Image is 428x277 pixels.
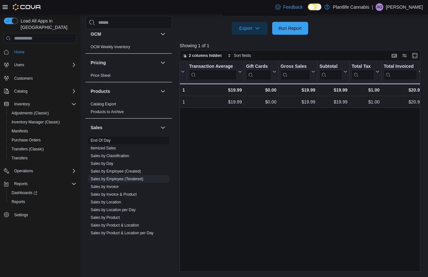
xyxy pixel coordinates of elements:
a: Products to Archive [91,110,124,114]
img: Cova [13,4,41,10]
div: Gross Sales [281,64,310,70]
a: OCM Weekly Inventory [91,45,130,49]
span: Customers [14,76,33,81]
span: Purchase Orders [9,136,76,144]
button: Display options [401,52,408,59]
div: $19.99 [319,98,347,106]
span: Settings [12,211,76,219]
span: End Of Day [91,138,111,143]
a: Sales by Location [91,200,121,204]
button: Settings [1,210,79,219]
span: Reports [14,181,28,186]
button: Transfers (Classic) [6,145,79,154]
a: Sales by Invoice [91,184,119,189]
button: Reports [6,197,79,206]
button: Gift Cards [246,64,276,80]
span: Transfers [9,154,76,162]
div: 1 [134,86,185,94]
button: Users [1,60,79,69]
span: Users [14,62,24,67]
span: Inventory Manager (Classic) [9,118,76,126]
div: Transaction Average [189,64,236,70]
h3: Pricing [91,59,106,66]
span: Purchase Orders [12,138,41,143]
a: Sales by Invoice & Product [91,192,137,197]
div: Gift Cards [246,64,271,70]
a: Sales by Product [91,215,120,220]
span: Users [12,61,76,69]
p: Plantlife Cannabis [333,3,369,11]
span: Sales by Location per Day [91,207,136,212]
button: Catalog [1,87,79,96]
a: Price Sheet [91,73,111,78]
div: Total Invoiced [384,64,417,80]
span: AG [377,3,382,11]
span: Catalog [14,89,27,94]
span: Sales by Product & Location [91,223,139,228]
nav: Complex example [4,45,76,236]
button: Subtotal [319,64,347,80]
button: Products [159,87,167,95]
div: Gift Card Sales [246,64,271,80]
a: Dashboards [6,188,79,197]
input: Dark Mode [308,4,321,10]
a: Inventory Manager (Classic) [9,118,62,126]
a: Adjustments (Classic) [9,109,51,117]
span: Home [12,48,76,56]
a: Itemized Sales [91,146,116,150]
button: Catalog [12,87,30,95]
span: Sales by Employee (Tendered) [91,176,143,182]
span: Itemized Sales [91,146,116,151]
div: Subtotal [319,64,342,80]
span: Inventory [12,100,76,108]
button: Export [232,22,268,35]
button: Transfers [6,154,79,163]
div: $19.99 [189,86,242,94]
button: Customers [1,73,79,83]
a: Sales by Employee (Created) [91,169,141,174]
div: Products [85,100,172,118]
h3: OCM [91,31,101,37]
button: Inventory [12,100,32,108]
div: $19.99 [189,98,242,106]
button: Keyboard shortcuts [390,52,398,59]
a: Catalog Export [91,102,116,106]
a: Settings [12,211,31,219]
button: 2 columns hidden [180,52,224,59]
span: Export [236,22,264,35]
div: Ashley Godkin [376,3,383,11]
h3: Products [91,88,110,94]
span: Transfers [12,156,28,161]
button: Total Tax [352,64,379,80]
p: [PERSON_NAME] [386,3,423,11]
a: Transfers [9,154,30,162]
span: Load All Apps in [GEOGRAPHIC_DATA] [18,18,76,31]
button: Operations [1,166,79,175]
div: Qty Per Transaction [134,64,180,70]
div: Total Tax [352,64,374,70]
p: Showing 1 of 1 [180,42,423,49]
button: Manifests [6,127,79,136]
div: $1.00 [352,86,379,94]
a: Sales by Product & Location per Day [91,231,154,235]
div: Subtotal [319,64,342,70]
div: Qty Per Transaction [134,64,180,80]
div: 1 [134,98,185,106]
button: OCM [91,31,158,37]
button: Purchase Orders [6,136,79,145]
button: Run Report [272,22,308,35]
span: Adjustments (Classic) [9,109,76,117]
button: Reports [1,179,79,188]
span: Sales by Location [91,200,121,205]
button: Pricing [91,59,158,66]
div: $19.99 [281,86,315,94]
button: Gross Sales [281,64,315,80]
div: Pricing [85,72,172,82]
a: Transfers (Classic) [9,145,46,153]
button: Sort fields [225,52,254,59]
button: Sales [91,124,158,131]
span: Manifests [12,129,28,134]
span: Adjustments (Classic) [12,111,49,116]
span: Settings [14,212,28,218]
